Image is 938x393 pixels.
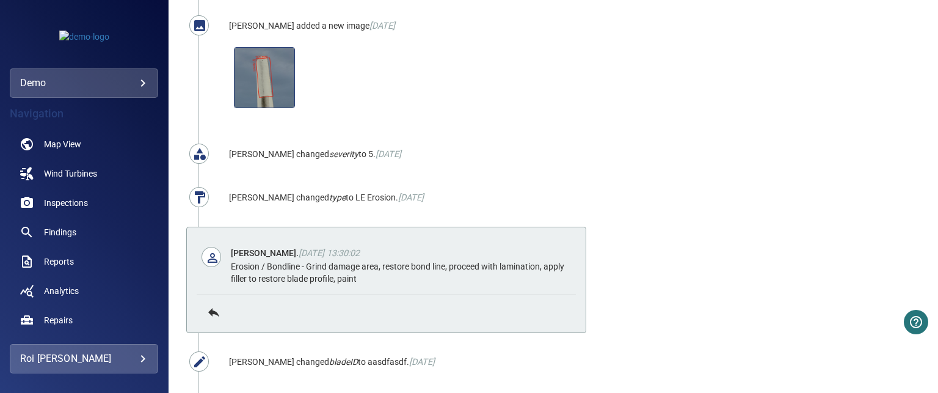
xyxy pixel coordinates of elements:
[44,314,73,326] span: Repairs
[376,149,401,160] span: [DATE]
[398,193,424,203] span: [DATE]
[20,349,148,369] div: Roi [PERSON_NAME]
[44,285,79,297] span: Analytics
[10,306,158,335] a: repairs noActive
[329,149,358,159] i: severity
[10,159,158,188] a: windturbines noActive
[44,226,76,238] span: Findings
[231,260,566,285] div: Erosion / Bondline - Grind damage area, restore bond line, proceed with lamination, apply filler ...
[358,149,376,159] span: to 5.
[10,218,158,247] a: findings noActive
[229,357,329,367] span: [PERSON_NAME] changed
[409,357,435,367] span: [DATE]
[229,21,369,31] span: [PERSON_NAME] added a new image
[59,31,109,43] img: demo-logo
[44,167,97,180] span: Wind Turbines
[10,130,158,159] a: map noActive
[10,68,158,98] div: demo
[44,255,74,268] span: Reports
[229,149,329,159] span: [PERSON_NAME] changed
[369,21,395,31] span: [DATE]
[44,197,88,209] span: Inspections
[346,193,398,202] span: to LE Erosion.
[229,193,329,202] span: [PERSON_NAME] changed
[10,247,158,276] a: reports noActive
[10,108,158,120] h4: Navigation
[44,138,81,150] span: Map View
[10,276,158,306] a: analytics noActive
[299,248,360,259] span: [DATE] 13:30:02
[358,357,409,367] span: to aasdfasdf.
[20,73,148,93] div: demo
[329,193,346,202] i: type
[231,248,299,258] span: [PERSON_NAME] .
[329,357,358,367] i: bladeID
[10,188,158,218] a: inspections noActive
